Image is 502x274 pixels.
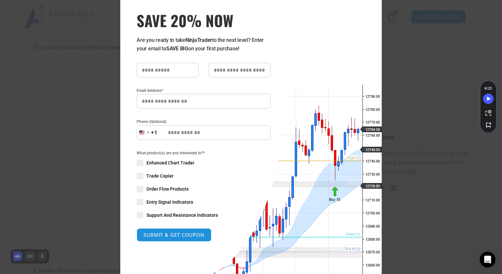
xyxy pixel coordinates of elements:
div: Open Intercom Messenger [480,252,495,267]
p: Are you ready to take to the next level? Enter your email to on your first purchase! [137,36,271,53]
label: Trade Copier [137,173,271,179]
button: SUBMIT & GET COUPON [137,228,211,242]
button: Selected country [137,125,158,140]
strong: SAVE BIG [166,45,188,52]
span: Order Flow Products [146,186,189,192]
label: Email Address [137,87,271,94]
span: SAVE 20% NOW [137,11,271,29]
span: Enhanced Chart Trader [146,160,194,166]
label: Enhanced Chart Trader [137,160,271,166]
label: Order Flow Products [137,186,271,192]
span: Support And Resistance Indicators [146,212,218,218]
label: Entry Signal Indicators [137,199,271,205]
span: Entry Signal Indicators [146,199,193,205]
label: Support And Resistance Indicators [137,212,271,218]
span: Trade Copier [146,173,174,179]
label: Phone (Optional) [137,118,271,125]
div: +1 [151,128,158,137]
span: What product(s) are you interested in? [137,150,271,156]
strong: NinjaTrader [185,37,212,43]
